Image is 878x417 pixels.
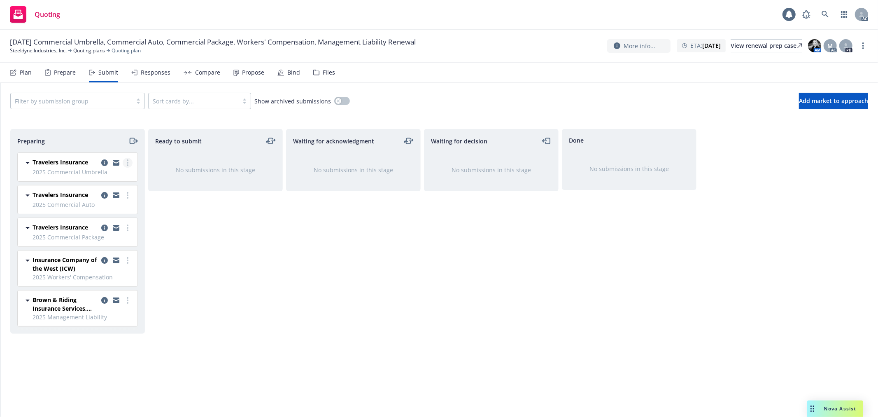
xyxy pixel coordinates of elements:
div: Drag to move [807,401,817,417]
div: No submissions in this stage [162,166,269,174]
button: Nova Assist [807,401,863,417]
a: copy logging email [111,255,121,265]
div: No submissions in this stage [438,166,545,174]
span: Preparing [17,137,45,145]
a: more [123,255,133,265]
a: more [858,41,868,51]
a: copy logging email [100,158,109,168]
span: Waiting for acknowledgment [293,137,374,145]
a: more [123,223,133,233]
span: Quoting plan [112,47,141,54]
a: Quoting [7,3,63,26]
div: Files [323,69,335,76]
a: copy logging email [111,190,121,200]
a: Quoting plans [73,47,105,54]
span: Add market to approach [799,97,868,105]
a: more [123,295,133,305]
div: Prepare [54,69,76,76]
span: 2025 Workers' Compensation [33,273,133,281]
div: Submit [98,69,118,76]
img: photo [808,39,821,52]
div: No submissions in this stage [575,164,683,173]
a: moveRight [128,136,138,146]
span: Travelers Insurance [33,158,88,166]
span: 2025 Commercial Umbrella [33,168,133,176]
a: copy logging email [100,295,109,305]
div: Bind [287,69,300,76]
a: copy logging email [100,223,109,233]
span: Brown & Riding Insurance Services, Inc. [33,295,98,313]
span: Travelers Insurance [33,223,88,232]
span: Quoting [35,11,60,18]
a: moveLeft [542,136,552,146]
div: View renewal prep case [731,40,802,52]
button: Add market to approach [799,93,868,109]
a: copy logging email [100,190,109,200]
a: more [123,190,133,200]
span: 2025 Commercial Auto [33,200,133,209]
a: Report a Bug [798,6,815,23]
a: moveLeftRight [404,136,414,146]
a: copy logging email [100,255,109,265]
span: Done [569,136,584,145]
a: moveLeftRight [266,136,276,146]
span: More info... [624,42,655,50]
span: 2025 Commercial Package [33,233,133,241]
div: Responses [141,69,170,76]
a: Steeldyne Industries, Inc. [10,47,67,54]
a: Switch app [836,6,852,23]
button: More info... [607,39,671,53]
span: Show archived submissions [254,97,331,105]
span: M [828,42,833,50]
strong: [DATE] [702,42,721,49]
span: Nova Assist [824,405,857,412]
span: Ready to submit [155,137,202,145]
a: more [123,158,133,168]
div: Plan [20,69,32,76]
div: Compare [195,69,220,76]
a: copy logging email [111,295,121,305]
a: copy logging email [111,158,121,168]
span: Insurance Company of the West (ICW) [33,255,98,273]
div: Propose [242,69,264,76]
a: View renewal prep case [731,39,802,52]
a: Search [817,6,834,23]
span: Waiting for decision [431,137,487,145]
span: ETA : [690,41,721,50]
span: [DATE] Commercial Umbrella, Commercial Auto, Commercial Package, Workers' Compensation, Managemen... [10,37,416,47]
div: No submissions in this stage [300,166,407,174]
span: 2025 Management Liability [33,313,133,321]
a: copy logging email [111,223,121,233]
span: Travelers Insurance [33,190,88,199]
